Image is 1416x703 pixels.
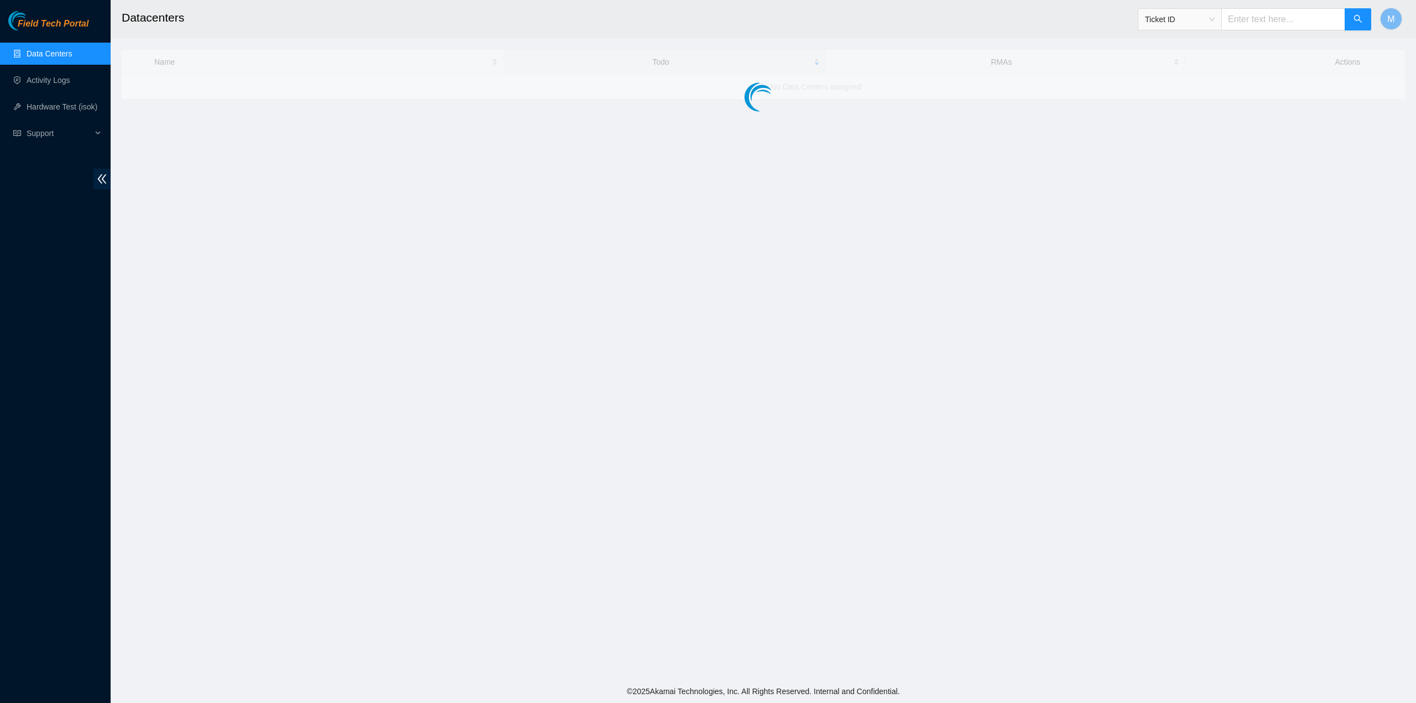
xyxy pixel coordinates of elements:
[27,49,72,58] a: Data Centers
[8,11,56,30] img: Akamai Technologies
[1345,8,1371,30] button: search
[8,20,88,34] a: Akamai TechnologiesField Tech Portal
[1353,14,1362,25] span: search
[93,169,111,189] span: double-left
[18,19,88,29] span: Field Tech Portal
[111,680,1416,703] footer: © 2025 Akamai Technologies, Inc. All Rights Reserved. Internal and Confidential.
[1380,8,1402,30] button: M
[1145,11,1215,28] span: Ticket ID
[1387,12,1394,26] span: M
[13,129,21,137] span: read
[27,102,97,111] a: Hardware Test (isok)
[27,122,92,144] span: Support
[27,76,70,85] a: Activity Logs
[1221,8,1345,30] input: Enter text here...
